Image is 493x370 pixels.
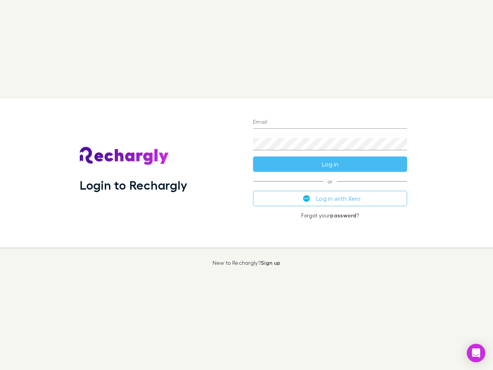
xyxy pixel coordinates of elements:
div: Open Intercom Messenger [467,344,485,362]
p: Forgot your ? [253,212,407,219]
button: Log in [253,156,407,172]
button: Log in with Xero [253,191,407,206]
p: New to Rechargly? [213,260,281,266]
img: Xero's logo [303,195,310,202]
a: password [330,212,356,219]
img: Rechargly's Logo [80,147,169,165]
a: Sign up [261,259,280,266]
h1: Login to Rechargly [80,178,187,192]
span: or [253,181,407,182]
